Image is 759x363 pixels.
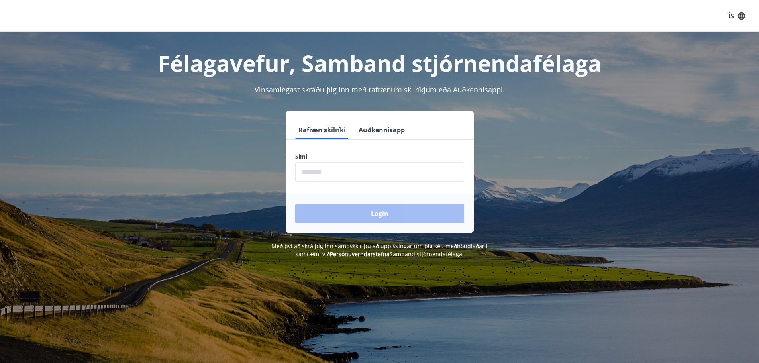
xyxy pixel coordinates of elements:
label: Sími [295,153,464,161]
button: Rafræn skilríki [295,120,349,139]
button: Auðkennisapp [355,120,408,139]
h1: Félagavefur, Samband stjórnendafélaga [102,48,657,78]
a: Persónuverndarstefna [330,250,390,258]
button: ÍS [724,9,749,23]
span: Með því að skrá þig inn samþykkir þú að upplýsingar um þig séu meðhöndlaðar í samræmi við Samband... [271,242,488,258]
span: Vinsamlegast skráðu þig inn með rafrænum skilríkjum eða Auðkennisappi. [255,85,505,94]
